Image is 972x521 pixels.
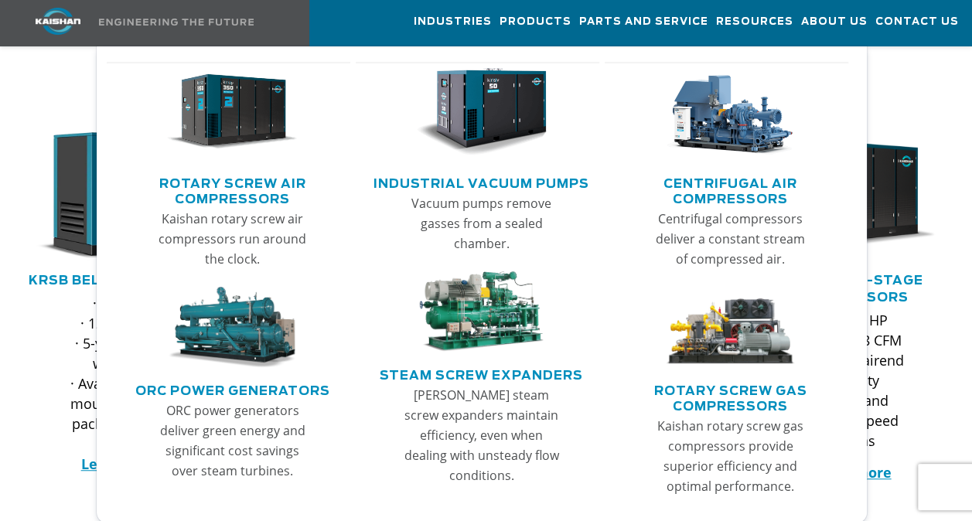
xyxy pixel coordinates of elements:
a: Rotary Screw Gas Compressors [612,377,849,416]
a: Industrial Vacuum Pumps [373,170,589,193]
img: thumb-ORC-Power-Generators [167,287,298,368]
a: Learn more [81,455,162,473]
span: Resources [716,13,793,31]
span: Products [500,13,571,31]
div: krsb30 [25,130,218,260]
a: About Us [801,1,868,43]
span: Contact Us [875,13,959,31]
a: KRSB Belt Drive Series [29,274,214,287]
p: [PERSON_NAME] steam screw expanders maintain efficiency, even when dealing with unsteady flow con... [404,385,560,485]
img: thumb-Steam-Screw-Expanders [416,271,547,352]
a: Parts and Service [579,1,708,43]
img: thumb-Industrial-Vacuum-Pumps [416,68,547,156]
a: Centrifugal Air Compressors [612,170,849,209]
a: Industries [414,1,492,43]
img: thumb-Rotary-Screw-Gas-Compressors [665,287,796,368]
a: Rotary Screw Air Compressors [114,170,351,209]
p: Vacuum pumps remove gasses from a sealed chamber. [404,193,560,254]
p: · 5-50 HP · 12-223 CFM · 5-year airend warranty · Available tank-mounted with a packaged dryer [56,293,187,474]
a: Contact Us [875,1,959,43]
img: thumb-Rotary-Screw-Air-Compressors [167,68,298,156]
span: Industries [414,13,492,31]
a: Resources [716,1,793,43]
p: ORC power generators deliver green energy and significant cost savings over steam turbines. [155,400,311,481]
a: Products [500,1,571,43]
p: Kaishan rotary screw gas compressors provide superior efficiency and optimal performance. [653,416,809,496]
span: About Us [801,13,868,31]
span: Parts and Service [579,13,708,31]
img: thumb-Centrifugal-Air-Compressors [665,68,796,156]
a: Steam Screw Expanders [380,362,583,385]
p: Centrifugal compressors deliver a constant stream of compressed air. [653,209,809,269]
p: Kaishan rotary screw air compressors run around the clock. [155,209,311,269]
a: ORC Power Generators [135,377,329,400]
img: Engineering the future [99,19,254,26]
